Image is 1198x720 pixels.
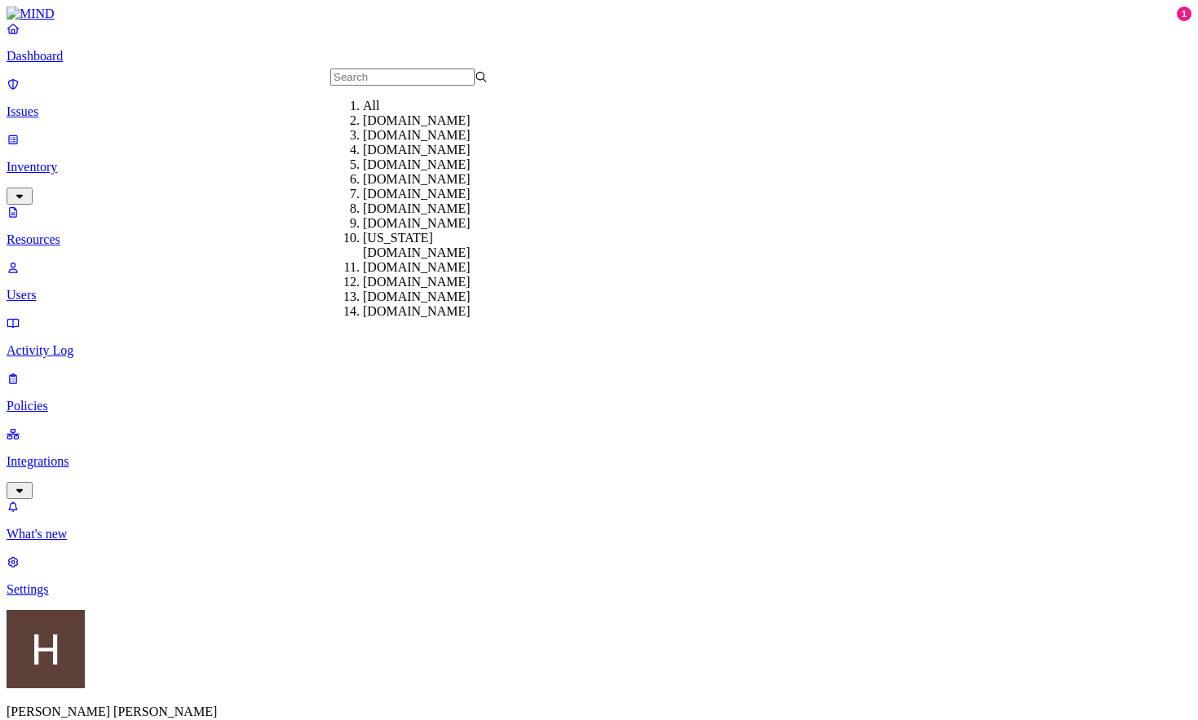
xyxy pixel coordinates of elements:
[7,104,1191,119] p: Issues
[363,201,520,216] div: [DOMAIN_NAME]
[7,260,1191,303] a: Users
[363,216,520,231] div: [DOMAIN_NAME]
[363,187,520,201] div: [DOMAIN_NAME]
[7,160,1191,174] p: Inventory
[7,288,1191,303] p: Users
[363,157,520,172] div: [DOMAIN_NAME]
[7,371,1191,413] a: Policies
[363,128,520,143] div: [DOMAIN_NAME]
[7,7,55,21] img: MIND
[7,132,1191,202] a: Inventory
[363,231,520,260] div: [US_STATE][DOMAIN_NAME]
[7,205,1191,247] a: Resources
[7,426,1191,497] a: Integrations
[330,68,475,86] input: Search
[7,582,1191,597] p: Settings
[7,554,1191,597] a: Settings
[363,275,520,289] div: [DOMAIN_NAME]
[363,260,520,275] div: [DOMAIN_NAME]
[7,21,1191,64] a: Dashboard
[7,316,1191,358] a: Activity Log
[363,99,520,113] div: All
[1177,7,1191,21] div: 1
[7,499,1191,541] a: What's new
[7,705,1191,719] p: [PERSON_NAME] [PERSON_NAME]
[7,49,1191,64] p: Dashboard
[363,113,520,128] div: [DOMAIN_NAME]
[7,610,85,688] img: Henderson Jones
[7,77,1191,119] a: Issues
[7,7,1191,21] a: MIND
[363,172,520,187] div: [DOMAIN_NAME]
[363,143,520,157] div: [DOMAIN_NAME]
[363,304,520,319] div: [DOMAIN_NAME]
[7,399,1191,413] p: Policies
[363,289,520,304] div: [DOMAIN_NAME]
[7,527,1191,541] p: What's new
[7,343,1191,358] p: Activity Log
[7,232,1191,247] p: Resources
[7,454,1191,469] p: Integrations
